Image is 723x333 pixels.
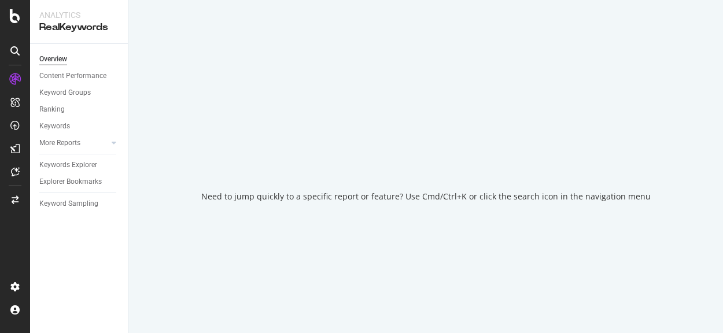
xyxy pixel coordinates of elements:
[39,120,70,132] div: Keywords
[39,137,108,149] a: More Reports
[39,103,65,116] div: Ranking
[384,131,467,172] div: animation
[39,198,98,210] div: Keyword Sampling
[39,53,67,65] div: Overview
[39,103,120,116] a: Ranking
[39,70,120,82] a: Content Performance
[39,70,106,82] div: Content Performance
[39,159,120,171] a: Keywords Explorer
[39,87,91,99] div: Keyword Groups
[39,21,119,34] div: RealKeywords
[39,120,120,132] a: Keywords
[39,159,97,171] div: Keywords Explorer
[39,176,102,188] div: Explorer Bookmarks
[39,9,119,21] div: Analytics
[201,191,651,202] div: Need to jump quickly to a specific report or feature? Use Cmd/Ctrl+K or click the search icon in ...
[39,176,120,188] a: Explorer Bookmarks
[39,53,120,65] a: Overview
[39,198,120,210] a: Keyword Sampling
[39,137,80,149] div: More Reports
[39,87,120,99] a: Keyword Groups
